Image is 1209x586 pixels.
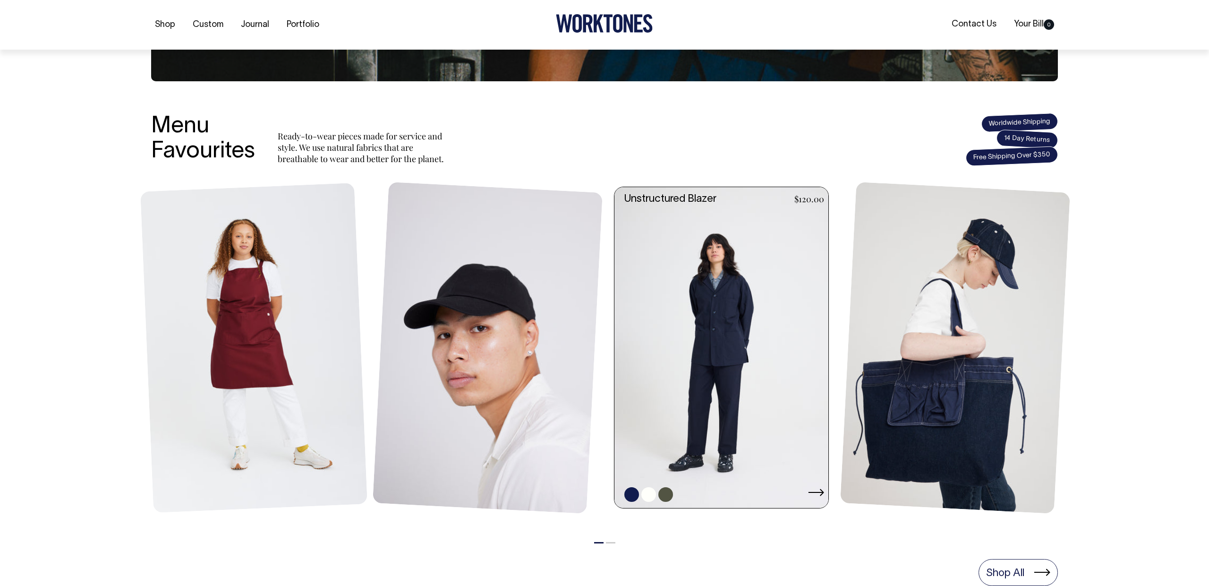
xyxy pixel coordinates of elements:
[1044,19,1054,30] span: 0
[1010,17,1058,32] a: Your Bill0
[981,112,1058,132] span: Worldwide Shipping
[283,17,323,33] a: Portfolio
[996,129,1058,149] span: 14 Day Returns
[979,559,1058,586] a: Shop All
[237,17,273,33] a: Journal
[151,17,179,33] a: Shop
[140,183,367,513] img: Mo Apron
[278,130,448,164] p: Ready-to-wear pieces made for service and style. We use natural fabrics that are breathable to we...
[373,182,603,514] img: Blank Dad Cap
[840,182,1070,514] img: Store Bag
[965,146,1058,166] span: Free Shipping Over $350
[594,542,604,543] button: 1 of 2
[606,542,615,543] button: 2 of 2
[151,114,255,164] h3: Menu Favourites
[948,17,1000,32] a: Contact Us
[189,17,227,33] a: Custom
